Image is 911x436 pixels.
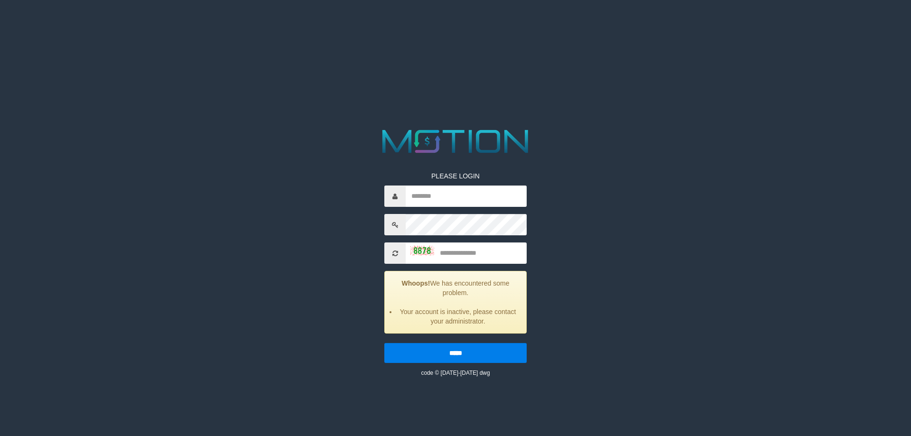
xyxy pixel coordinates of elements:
[402,279,430,287] strong: Whoops!
[410,246,434,255] img: captcha
[397,307,519,326] li: Your account is inactive, please contact your administrator.
[421,370,490,376] small: code © [DATE]-[DATE] dwg
[384,271,527,334] div: We has encountered some problem.
[376,126,535,157] img: MOTION_logo.png
[384,171,527,181] p: PLEASE LOGIN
